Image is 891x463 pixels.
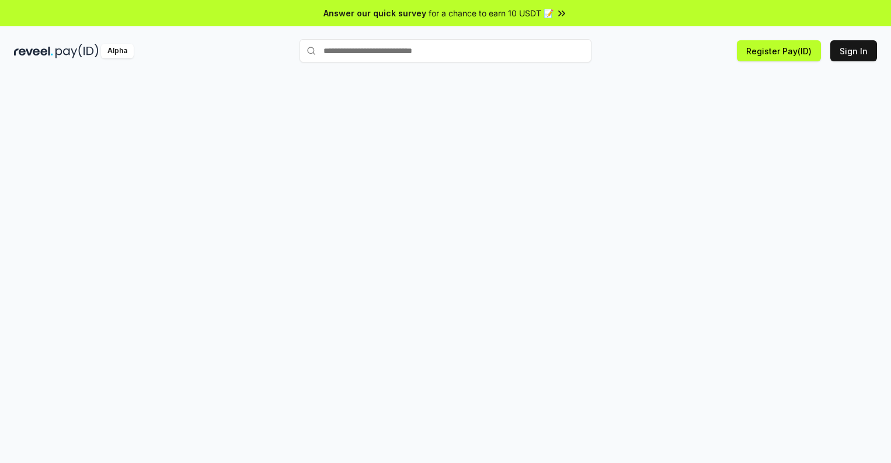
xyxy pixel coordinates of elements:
[323,7,426,19] span: Answer our quick survey
[429,7,554,19] span: for a chance to earn 10 USDT 📝
[737,40,821,61] button: Register Pay(ID)
[14,44,53,58] img: reveel_dark
[55,44,99,58] img: pay_id
[101,44,134,58] div: Alpha
[830,40,877,61] button: Sign In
